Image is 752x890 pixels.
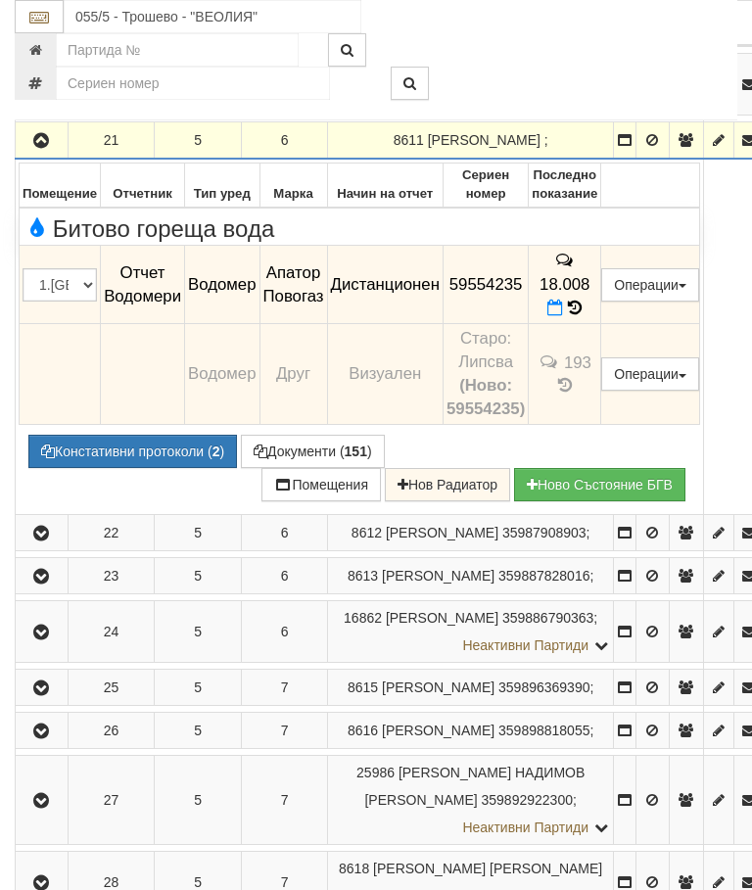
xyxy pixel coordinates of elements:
span: История на забележките [554,251,576,269]
td: 5 [155,669,242,705]
button: Помещения [261,468,381,501]
button: Новo Състояние БГВ [514,468,685,501]
span: 193 [564,352,591,371]
span: Партида № [339,861,369,876]
span: 6 [281,525,289,540]
td: Водомер [185,246,260,324]
td: 22 [68,514,155,550]
span: Партида № [356,765,395,780]
span: Партида № [394,132,424,148]
span: 359886790363 [502,610,593,626]
b: 2 [212,444,220,459]
button: Документи (151) [241,435,385,468]
td: 23 [68,557,155,593]
b: (Ново: 59554235) [446,376,525,418]
td: 5 [155,514,242,550]
td: 27 [68,755,155,844]
span: 7 [281,723,289,738]
span: Отчет Водомери [104,263,181,305]
span: 6 [281,568,289,584]
td: 5 [155,122,242,160]
span: [PERSON_NAME] НАДИМОВ [PERSON_NAME] [364,765,585,808]
span: 35987908903 [502,525,587,540]
span: Партида № [344,610,382,626]
span: Партида № [348,679,378,695]
button: Операции [601,357,699,391]
th: Сериен номер [443,164,528,208]
td: 21 [68,122,155,160]
th: Отчетник [101,164,185,208]
span: 359898818055 [498,723,589,738]
span: [PERSON_NAME] [386,610,498,626]
td: ; [328,755,614,844]
span: 7 [281,679,289,695]
span: Неактивни Партиди [462,820,588,835]
span: История на показанията [568,299,582,317]
td: Устройство със сериен номер Липсва беше подменено от устройство със сериен номер 59554235 [443,323,528,424]
span: 6 [281,132,289,148]
span: 359896369390 [498,679,589,695]
i: Нов Отчет към 29/09/2025 [547,300,563,316]
th: Тип уред [185,164,260,208]
span: [PERSON_NAME] [382,723,494,738]
span: Партида № [352,525,382,540]
span: История на показанията [554,376,576,395]
span: 7 [281,874,289,890]
span: 6 [281,624,289,639]
span: История на забележките [539,352,564,371]
b: 151 [345,444,367,459]
td: Визуален [327,323,443,424]
th: Марка [259,164,327,208]
td: Апатор Повогаз [259,246,327,324]
td: 26 [68,712,155,748]
td: Водомер [185,323,260,424]
button: Констативни протоколи (2) [28,435,237,468]
span: Партида № [348,723,378,738]
td: ; [328,557,614,593]
span: Битово гореща вода [23,216,274,242]
span: 7 [281,792,289,808]
span: 359892922300 [482,792,573,808]
td: ; [328,514,614,550]
span: [PERSON_NAME] [428,132,540,148]
td: ; [328,669,614,705]
td: 25 [68,669,155,705]
td: 5 [155,557,242,593]
td: 5 [155,600,242,662]
span: Партида № [348,568,378,584]
th: Последно показание [529,164,601,208]
td: ; [328,122,614,160]
span: 359887828016 [498,568,589,584]
th: Помещение [20,164,101,208]
td: 24 [68,600,155,662]
button: Нов Радиатор [385,468,510,501]
span: [PERSON_NAME] [386,525,498,540]
th: Начин на отчет [327,164,443,208]
td: Друг [259,323,327,424]
span: [PERSON_NAME] [382,679,494,695]
td: ; [328,600,614,662]
button: Операции [601,268,699,302]
span: [PERSON_NAME] [PERSON_NAME] [373,861,602,876]
td: ; [328,712,614,748]
input: Партида № [56,33,299,67]
input: Сериен номер [56,67,330,100]
span: 18.008 [540,275,589,294]
td: 5 [155,712,242,748]
span: [PERSON_NAME] [382,568,494,584]
span: 59554235 [449,275,523,294]
td: 5 [155,755,242,844]
td: Дистанционен [327,246,443,324]
span: Неактивни Партиди [462,637,588,653]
